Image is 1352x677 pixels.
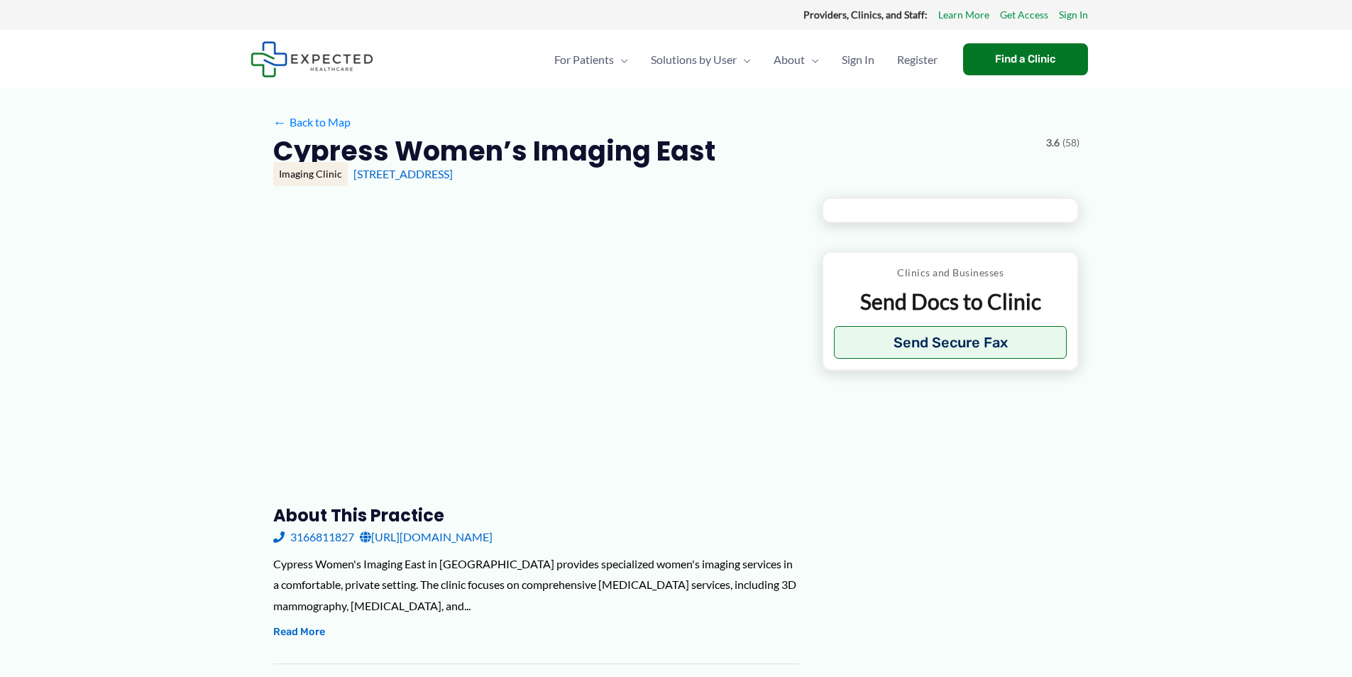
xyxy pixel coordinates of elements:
[614,35,628,85] span: Menu Toggle
[803,9,928,21] strong: Providers, Clinics, and Staff:
[938,6,989,24] a: Learn More
[834,288,1067,315] p: Send Docs to Clinic
[897,35,938,85] span: Register
[273,504,799,526] h3: About this practice
[1046,134,1060,152] span: 3.6
[830,35,886,85] a: Sign In
[842,35,874,85] span: Sign In
[554,35,614,85] span: For Patients
[834,326,1067,359] button: Send Secure Fax
[273,115,287,129] span: ←
[273,112,351,133] a: ←Back to Map
[737,35,751,85] span: Menu Toggle
[639,35,762,85] a: Solutions by UserMenu Toggle
[886,35,949,85] a: Register
[273,526,354,548] a: 3166811827
[360,526,493,548] a: [URL][DOMAIN_NAME]
[251,41,373,77] img: Expected Healthcare Logo - side, dark font, small
[1059,6,1088,24] a: Sign In
[651,35,737,85] span: Solutions by User
[1062,134,1079,152] span: (58)
[834,264,1067,282] p: Clinics and Businesses
[543,35,949,85] nav: Primary Site Navigation
[774,35,805,85] span: About
[273,134,715,168] h2: Cypress Women’s Imaging East
[963,43,1088,75] a: Find a Clinic
[273,553,799,617] div: Cypress Women's Imaging East in [GEOGRAPHIC_DATA] provides specialized women's imaging services i...
[1000,6,1048,24] a: Get Access
[762,35,830,85] a: AboutMenu Toggle
[353,167,453,180] a: [STREET_ADDRESS]
[273,162,348,186] div: Imaging Clinic
[273,624,325,641] button: Read More
[805,35,819,85] span: Menu Toggle
[543,35,639,85] a: For PatientsMenu Toggle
